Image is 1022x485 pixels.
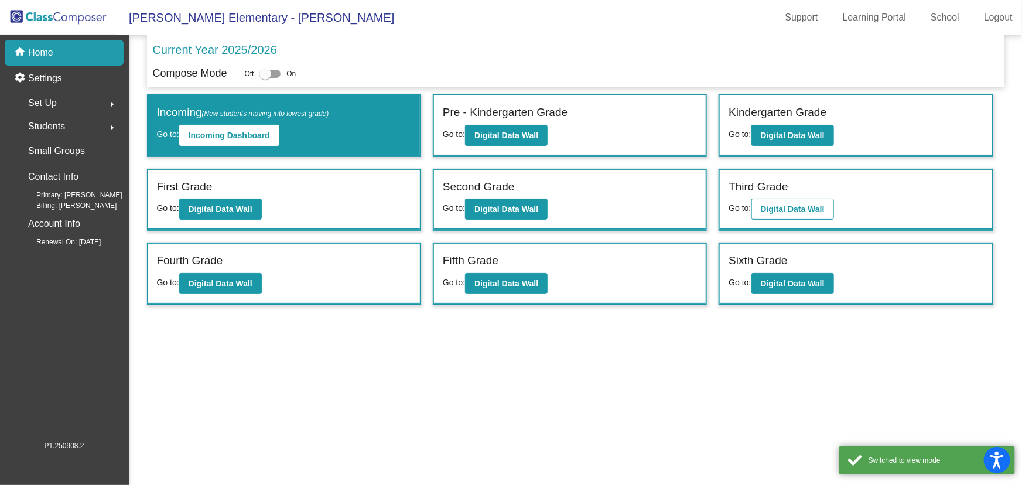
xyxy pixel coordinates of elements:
[153,41,277,59] p: Current Year 2025/2026
[189,279,252,288] b: Digital Data Wall
[443,252,498,269] label: Fifth Grade
[245,69,254,79] span: Off
[179,199,262,220] button: Digital Data Wall
[761,204,825,214] b: Digital Data Wall
[761,279,825,288] b: Digital Data Wall
[105,97,119,111] mat-icon: arrow_right
[28,46,53,60] p: Home
[18,200,117,211] span: Billing: [PERSON_NAME]
[833,8,916,27] a: Learning Portal
[153,66,227,81] p: Compose Mode
[474,131,538,140] b: Digital Data Wall
[729,104,826,121] label: Kindergarten Grade
[28,95,57,111] span: Set Up
[443,129,465,139] span: Go to:
[105,121,119,135] mat-icon: arrow_right
[28,143,85,159] p: Small Groups
[28,118,65,135] span: Students
[975,8,1022,27] a: Logout
[179,273,262,294] button: Digital Data Wall
[18,190,122,200] span: Primary: [PERSON_NAME]
[751,273,834,294] button: Digital Data Wall
[751,199,834,220] button: Digital Data Wall
[157,278,179,287] span: Go to:
[117,8,394,27] span: [PERSON_NAME] Elementary - [PERSON_NAME]
[157,252,223,269] label: Fourth Grade
[443,278,465,287] span: Go to:
[157,179,213,196] label: First Grade
[776,8,828,27] a: Support
[157,129,179,139] span: Go to:
[286,69,296,79] span: On
[729,203,751,213] span: Go to:
[28,216,80,232] p: Account Info
[729,252,787,269] label: Sixth Grade
[14,71,28,86] mat-icon: settings
[465,273,548,294] button: Digital Data Wall
[921,8,969,27] a: School
[157,203,179,213] span: Go to:
[18,237,101,247] span: Renewal On: [DATE]
[729,278,751,287] span: Go to:
[474,204,538,214] b: Digital Data Wall
[189,131,270,140] b: Incoming Dashboard
[28,169,78,185] p: Contact Info
[465,125,548,146] button: Digital Data Wall
[465,199,548,220] button: Digital Data Wall
[189,204,252,214] b: Digital Data Wall
[443,104,568,121] label: Pre - Kindergarten Grade
[869,455,1006,466] div: Switched to view mode
[28,71,62,86] p: Settings
[443,179,515,196] label: Second Grade
[157,104,329,121] label: Incoming
[14,46,28,60] mat-icon: home
[729,129,751,139] span: Go to:
[474,279,538,288] b: Digital Data Wall
[179,125,279,146] button: Incoming Dashboard
[202,110,329,118] span: (New students moving into lowest grade)
[729,179,788,196] label: Third Grade
[443,203,465,213] span: Go to:
[751,125,834,146] button: Digital Data Wall
[761,131,825,140] b: Digital Data Wall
